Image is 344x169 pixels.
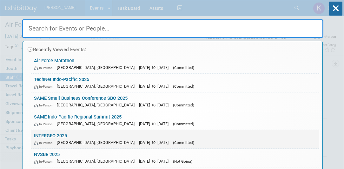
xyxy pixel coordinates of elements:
span: [DATE] to [DATE] [139,121,172,126]
span: (Committed) [173,65,194,70]
a: Air Force Marathon In-Person [GEOGRAPHIC_DATA], [GEOGRAPHIC_DATA] [DATE] to [DATE] (Committed) [31,55,319,73]
span: (Committed) [173,140,194,145]
span: (Committed) [173,122,194,126]
span: [DATE] to [DATE] [139,84,172,89]
a: INTERGEO 2025 In-Person [GEOGRAPHIC_DATA], [GEOGRAPHIC_DATA] [DATE] to [DATE] (Committed) [31,130,319,148]
span: In-Person [34,84,56,89]
span: In-Person [34,122,56,126]
div: Recently Viewed Events: [26,41,319,55]
span: [GEOGRAPHIC_DATA], [GEOGRAPHIC_DATA] [57,159,138,164]
span: [GEOGRAPHIC_DATA], [GEOGRAPHIC_DATA] [57,84,138,89]
span: [GEOGRAPHIC_DATA], [GEOGRAPHIC_DATA] [57,121,138,126]
span: In-Person [34,159,56,164]
span: (Not Going) [173,159,192,164]
span: [GEOGRAPHIC_DATA], [GEOGRAPHIC_DATA] [57,140,138,145]
a: NVSBE 2025 In-Person [GEOGRAPHIC_DATA], [GEOGRAPHIC_DATA] [DATE] to [DATE] (Not Going) [31,149,319,167]
span: [DATE] to [DATE] [139,103,172,107]
span: [DATE] to [DATE] [139,140,172,145]
span: (Committed) [173,103,194,107]
span: (Committed) [173,84,194,89]
span: In-Person [34,141,56,145]
a: SAME Small Business Conference SBC 2025 In-Person [GEOGRAPHIC_DATA], [GEOGRAPHIC_DATA] [DATE] to ... [31,92,319,111]
a: TechNet Indo-Pacific 2025 In-Person [GEOGRAPHIC_DATA], [GEOGRAPHIC_DATA] [DATE] to [DATE] (Commit... [31,74,319,92]
span: In-Person [34,103,56,107]
span: [GEOGRAPHIC_DATA], [GEOGRAPHIC_DATA] [57,103,138,107]
span: In-Person [34,66,56,70]
span: [DATE] to [DATE] [139,159,172,164]
a: SAME Indo-Pacific Regional Summit 2025 In-Person [GEOGRAPHIC_DATA], [GEOGRAPHIC_DATA] [DATE] to [... [31,111,319,130]
span: [GEOGRAPHIC_DATA], [GEOGRAPHIC_DATA] [57,65,138,70]
span: [DATE] to [DATE] [139,65,172,70]
input: Search for Events or People... [22,19,323,38]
